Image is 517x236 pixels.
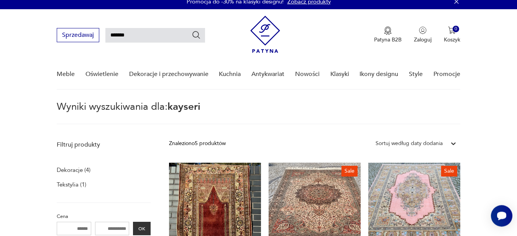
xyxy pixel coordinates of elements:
a: Klasyki [330,59,349,89]
a: Style [409,59,423,89]
iframe: Smartsupp widget button [491,205,512,227]
a: Ikony designu [359,59,398,89]
button: Zaloguj [414,26,432,43]
a: Tekstylia (1) [57,179,86,190]
button: Szukaj [192,30,201,40]
img: Ikonka użytkownika [419,26,427,34]
button: OK [133,222,151,235]
img: Ikona medalu [384,26,392,35]
div: Sortuj według daty dodania [376,139,443,148]
img: Ikona koszyka [448,26,456,34]
button: 0Koszyk [444,26,460,43]
button: Patyna B2B [374,26,402,43]
a: Sprzedawaj [57,33,99,38]
img: Patyna - sklep z meblami i dekoracjami vintage [250,16,280,53]
p: Patyna B2B [374,36,402,43]
p: Zaloguj [414,36,432,43]
div: Znaleziono 5 produktów [169,139,226,148]
a: Kuchnia [219,59,241,89]
a: Dekoracje i przechowywanie [129,59,208,89]
p: Wyniki wyszukiwania dla: [57,102,460,124]
span: kayseri [167,100,200,114]
a: Antykwariat [251,59,284,89]
button: Sprzedawaj [57,28,99,42]
a: Nowości [295,59,320,89]
p: Koszyk [444,36,460,43]
p: Filtruj produkty [57,140,151,149]
div: 0 [453,26,459,32]
a: Ikona medaluPatyna B2B [374,26,402,43]
a: Meble [57,59,75,89]
a: Promocje [433,59,460,89]
a: Oświetlenie [85,59,118,89]
p: Cena [57,212,151,221]
a: Dekoracje (4) [57,165,90,175]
